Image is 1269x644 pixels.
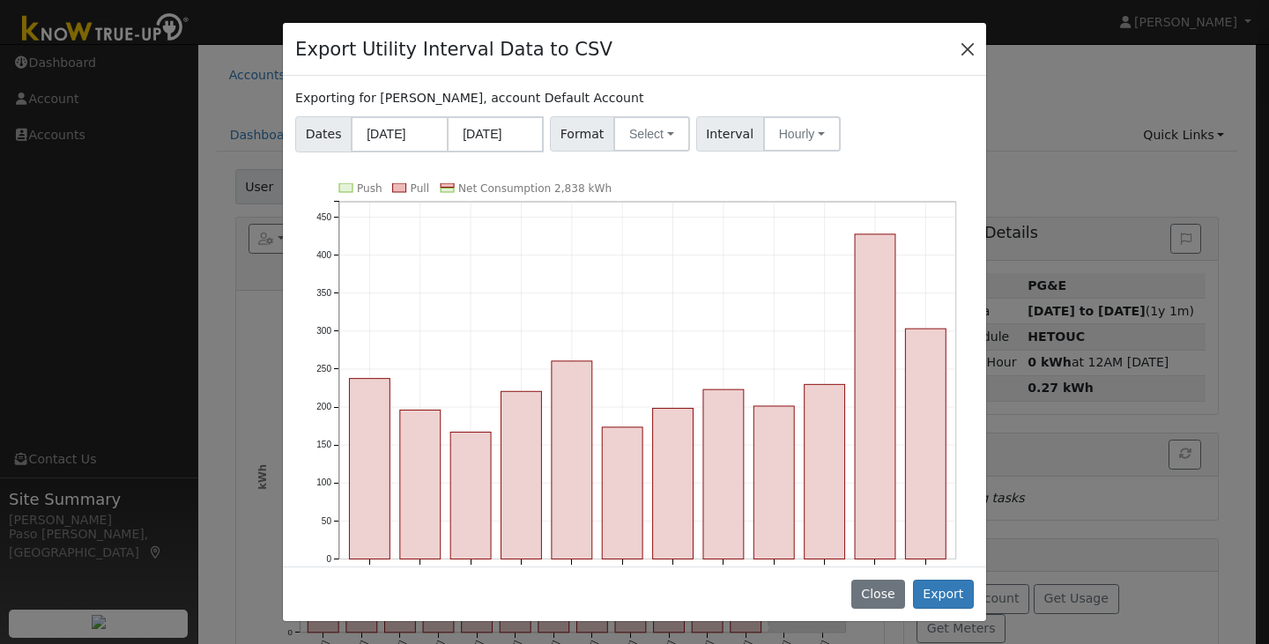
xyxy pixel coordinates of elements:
rect: onclick="" [805,384,845,559]
rect: onclick="" [653,408,694,559]
text: 200 [316,402,331,411]
text: Net Consumption 2,838 kWh [458,182,612,195]
text: 400 [316,250,331,260]
rect: onclick="" [906,329,946,559]
button: Hourly [763,116,841,152]
rect: onclick="" [602,427,642,559]
h4: Export Utility Interval Data to CSV [295,35,612,63]
button: Export [913,580,974,610]
rect: onclick="" [855,234,895,559]
button: Close [851,580,905,610]
span: Dates [295,116,352,152]
text: Pull [411,182,429,195]
text: 450 [316,211,331,221]
text: 300 [316,326,331,336]
label: Exporting for [PERSON_NAME], account Default Account [295,89,643,107]
span: Format [550,116,614,152]
text: 0 [327,554,332,564]
span: Interval [696,116,764,152]
button: Select [613,116,690,152]
text: 250 [316,364,331,374]
rect: onclick="" [552,361,592,559]
rect: onclick="" [400,410,441,559]
text: 100 [316,477,331,487]
button: Close [955,36,980,61]
text: Push [357,182,382,195]
rect: onclick="" [703,389,744,559]
text: 150 [316,440,331,449]
rect: onclick="" [350,378,390,559]
rect: onclick="" [501,391,542,559]
text: 50 [322,515,332,525]
rect: onclick="" [753,406,794,559]
rect: onclick="" [450,432,491,559]
text: 350 [316,288,331,298]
